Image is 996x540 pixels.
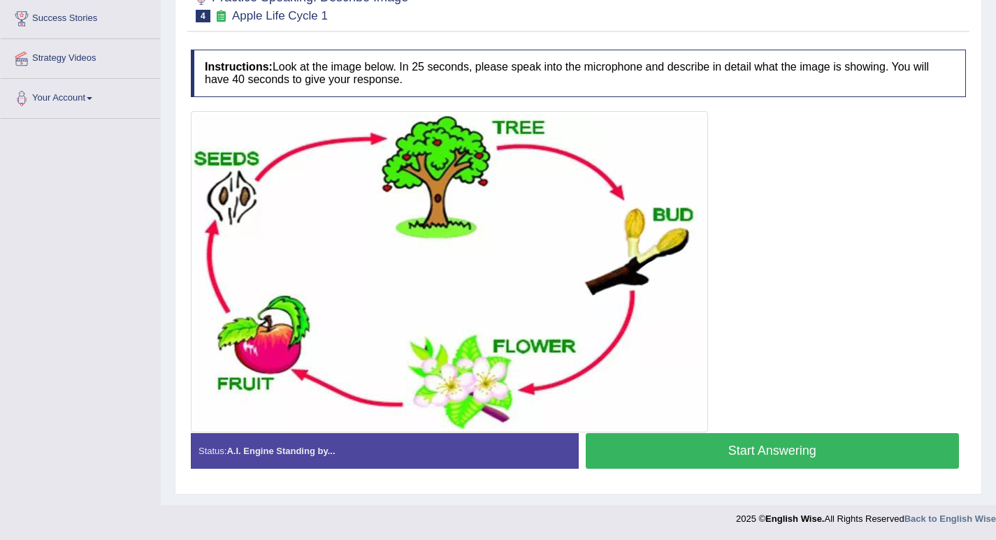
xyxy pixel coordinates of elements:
a: Your Account [1,79,160,114]
b: Instructions: [205,61,273,73]
button: Start Answering [586,433,960,469]
small: Exam occurring question [214,10,229,23]
strong: English Wise. [765,513,824,524]
div: 2025 © All Rights Reserved [736,505,996,525]
a: Back to English Wise [904,513,996,524]
span: 4 [196,10,210,22]
small: Apple Life Cycle 1 [232,9,328,22]
div: Status: [191,433,579,469]
strong: A.I. Engine Standing by... [226,446,335,456]
h4: Look at the image below. In 25 seconds, please speak into the microphone and describe in detail w... [191,50,966,96]
a: Strategy Videos [1,39,160,74]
